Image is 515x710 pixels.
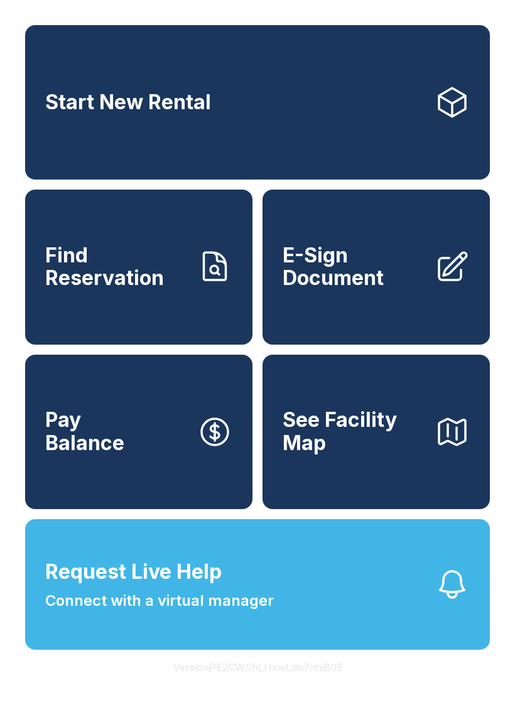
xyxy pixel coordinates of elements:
span: Connect with a virtual manager [45,589,274,612]
span: Pay Balance [45,409,124,455]
span: Start New Rental [45,91,211,114]
a: Find Reservation [25,190,252,344]
span: Request Live Help [45,557,222,587]
a: Start New Rental [25,25,490,180]
a: PayBalance [25,355,252,509]
span: Find Reservation [45,244,187,290]
button: See Facility Map [263,355,490,509]
a: E-Sign Document [263,190,490,344]
span: E-Sign Document [283,244,425,290]
button: Request Live HelpConnect with a virtual manager [25,519,490,650]
button: VersionPE2CWShLHxwLdo7nhiB05 [163,650,352,685]
span: See Facility Map [283,409,425,455]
